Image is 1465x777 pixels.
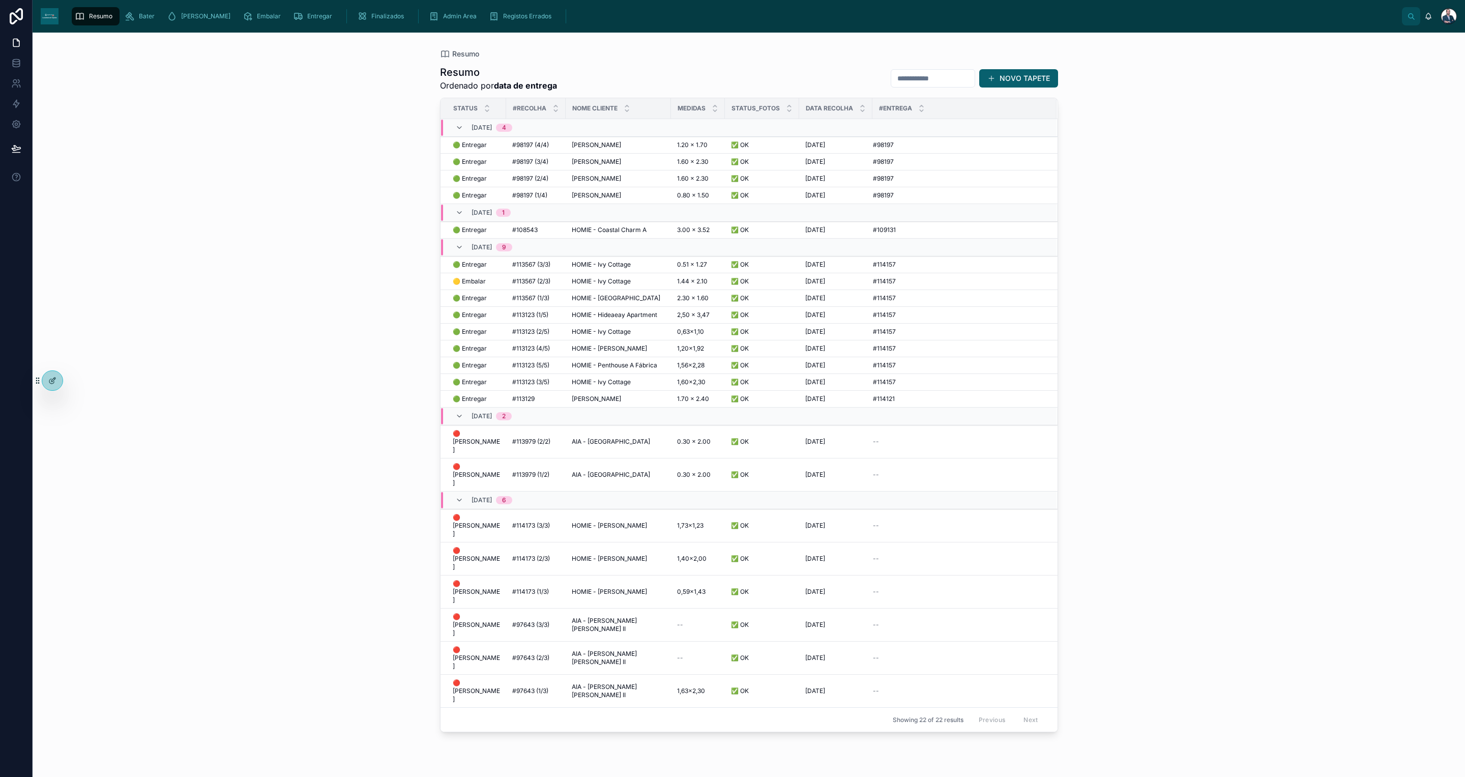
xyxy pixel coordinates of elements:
span: [DATE] [805,141,825,149]
a: #114121 [873,395,1044,403]
span: HOMIE - Penthouse A Fábrica [572,361,657,369]
span: 1.60 x 2.30 [677,158,709,166]
span: #98197 (2/4) [512,175,548,183]
a: [DATE] [805,191,866,199]
span: #114173 (1/3) [512,588,549,596]
span: Bater [139,12,155,20]
a: 🟢 Entregar [453,395,500,403]
span: ✅ OK [731,261,749,269]
span: ✅ OK [731,395,749,403]
a: #113567 (1/3) [512,294,560,302]
a: 🔴 [PERSON_NAME] [453,580,500,604]
span: #98197 (3/4) [512,158,548,166]
a: AIA - [GEOGRAPHIC_DATA] [572,471,665,479]
span: 🟢 Entregar [453,395,487,403]
a: #114157 [873,344,1044,353]
span: [DATE] [805,378,825,386]
a: AIA - [PERSON_NAME] [PERSON_NAME] II [572,617,665,633]
span: ✅ OK [731,344,749,353]
a: 🟢 Entregar [453,226,500,234]
a: [PERSON_NAME] [572,395,665,403]
img: App logo [41,8,58,24]
span: 1.20 x 1.70 [677,141,708,149]
a: -- [873,471,1044,479]
a: 🟡 Embalar [453,277,500,285]
a: ✅ OK [731,294,793,302]
span: 🟡 Embalar [453,277,486,285]
a: [DATE] [805,294,866,302]
a: 🟢 Entregar [453,261,500,269]
span: Resumo [452,49,479,59]
span: 2,50 × 3,47 [677,311,710,319]
span: Resumo [89,12,112,20]
a: [DATE] [805,175,866,183]
span: 🟢 Entregar [453,175,487,183]
a: 0,63×1,10 [677,328,719,336]
span: [DATE] [805,344,825,353]
span: #98197 [873,158,894,166]
span: 1.44 x 2.10 [677,277,708,285]
span: ✅ OK [731,588,749,596]
span: #113567 (3/3) [512,261,550,269]
a: ✅ OK [731,522,793,530]
a: Registos Errados [486,7,559,25]
span: [DATE] [805,158,825,166]
span: #114173 (2/3) [512,555,550,563]
a: Finalizados [354,7,411,25]
span: #98197 [873,191,894,199]
a: ✅ OK [731,471,793,479]
span: 🟢 Entregar [453,378,487,386]
a: 1,73×1,23 [677,522,719,530]
span: #113123 (3/5) [512,378,549,386]
a: [DATE] [805,555,866,563]
a: [DATE] [805,311,866,319]
span: #113123 (4/5) [512,344,550,353]
span: #114157 [873,344,896,353]
span: ✅ OK [731,277,749,285]
a: 1.70 x 2.40 [677,395,719,403]
span: Admin Area [443,12,477,20]
a: Entregar [290,7,339,25]
a: -- [677,621,719,629]
span: 3.00 x 3.52 [677,226,710,234]
a: 0.30 x 2.00 [677,471,719,479]
span: 🟢 Entregar [453,141,487,149]
span: -- [873,471,879,479]
span: 1.60 x 2.30 [677,175,709,183]
a: #113979 (2/2) [512,438,560,446]
span: [DATE] [805,311,825,319]
a: Bater [122,7,162,25]
span: [DATE] [805,395,825,403]
span: ✅ OK [731,555,749,563]
span: #114157 [873,378,896,386]
span: [DATE] [805,328,825,336]
span: #113567 (2/3) [512,277,550,285]
a: [DATE] [805,438,866,446]
a: 2,50 × 3,47 [677,311,719,319]
span: [PERSON_NAME] [572,395,621,403]
span: #108543 [512,226,538,234]
a: #114157 [873,261,1044,269]
a: ✅ OK [731,261,793,269]
span: 🟢 Entregar [453,361,487,369]
a: HOMIE - Penthouse A Fábrica [572,361,665,369]
span: ✅ OK [731,294,749,302]
a: 🟢 Entregar [453,344,500,353]
span: HOMIE - [PERSON_NAME] [572,522,647,530]
a: [DATE] [805,261,866,269]
span: #98197 [873,141,894,149]
span: -- [873,522,879,530]
span: [DATE] [472,243,492,251]
a: HOMIE - Ivy Cottage [572,261,665,269]
span: [DATE] [472,496,492,504]
a: #113979 (1/2) [512,471,560,479]
a: HOMIE - Hideaeay Apartment [572,311,665,319]
a: #113123 (5/5) [512,361,560,369]
span: -- [873,588,879,596]
a: #114173 (2/3) [512,555,560,563]
span: [DATE] [805,588,825,596]
span: Entregar [307,12,332,20]
span: [DATE] [805,522,825,530]
a: Resumo [440,49,479,59]
a: [PERSON_NAME] [572,175,665,183]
